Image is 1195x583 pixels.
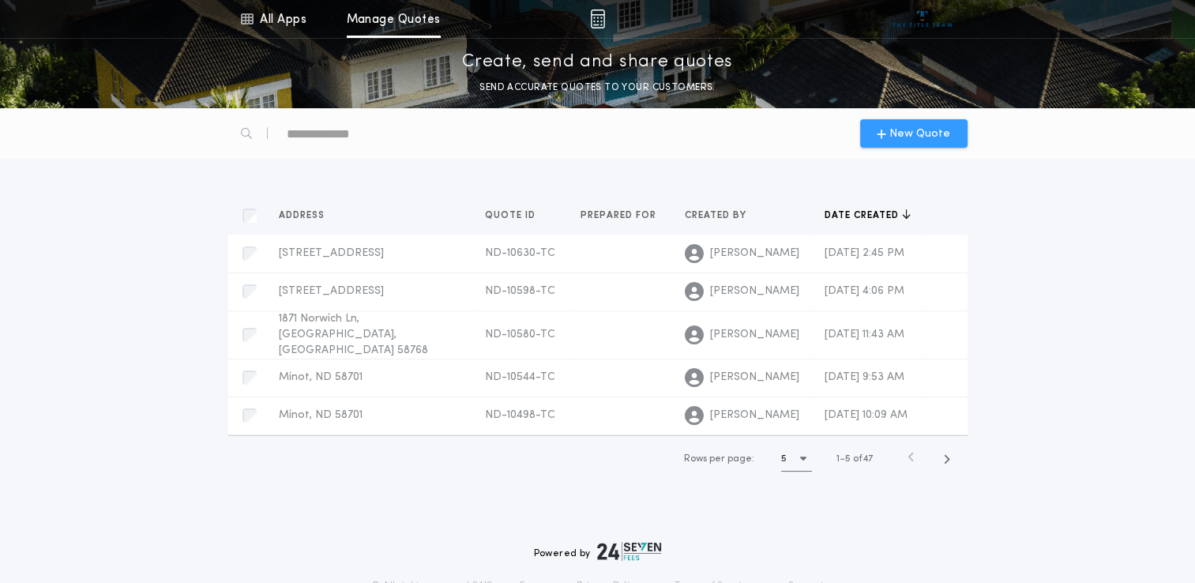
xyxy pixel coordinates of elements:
span: Prepared for [581,209,660,222]
span: 5 [845,454,851,464]
span: [STREET_ADDRESS] [279,247,384,259]
span: ND-10598-TC [485,285,555,297]
button: 5 [781,446,812,472]
span: New Quote [889,126,950,142]
span: [DATE] 9:53 AM [825,371,904,383]
span: 1871 Norwich Ln, [GEOGRAPHIC_DATA], [GEOGRAPHIC_DATA] 58768 [279,313,428,356]
span: [PERSON_NAME] [710,327,799,343]
span: [PERSON_NAME] [710,408,799,423]
img: logo [597,542,662,561]
span: ND-10630-TC [485,247,555,259]
p: SEND ACCURATE QUOTES TO YOUR CUSTOMERS. [479,80,715,96]
button: Quote ID [485,208,547,224]
button: Date created [825,208,911,224]
span: [PERSON_NAME] [710,284,799,299]
span: Address [279,209,328,222]
span: ND-10544-TC [485,371,555,383]
span: of 47 [853,452,873,466]
span: [PERSON_NAME] [710,370,799,386]
span: Created by [685,209,750,222]
span: ND-10580-TC [485,329,555,340]
span: [PERSON_NAME] [710,246,799,261]
p: Create, send and share quotes [462,50,733,75]
span: [DATE] 11:43 AM [825,329,904,340]
h1: 5 [781,451,787,467]
button: Address [279,208,336,224]
span: Quote ID [485,209,539,222]
span: Minot, ND 58701 [279,371,363,383]
span: [DATE] 10:09 AM [825,409,908,421]
span: Date created [825,209,902,222]
span: Minot, ND 58701 [279,409,363,421]
span: [DATE] 2:45 PM [825,247,904,259]
button: Created by [685,208,758,224]
span: 1 [836,454,840,464]
img: img [590,9,605,28]
img: vs-icon [892,11,952,27]
span: [STREET_ADDRESS] [279,285,384,297]
span: Rows per page: [684,454,754,464]
span: ND-10498-TC [485,409,555,421]
span: [DATE] 4:06 PM [825,285,904,297]
button: New Quote [860,119,968,148]
div: Powered by [534,542,662,561]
